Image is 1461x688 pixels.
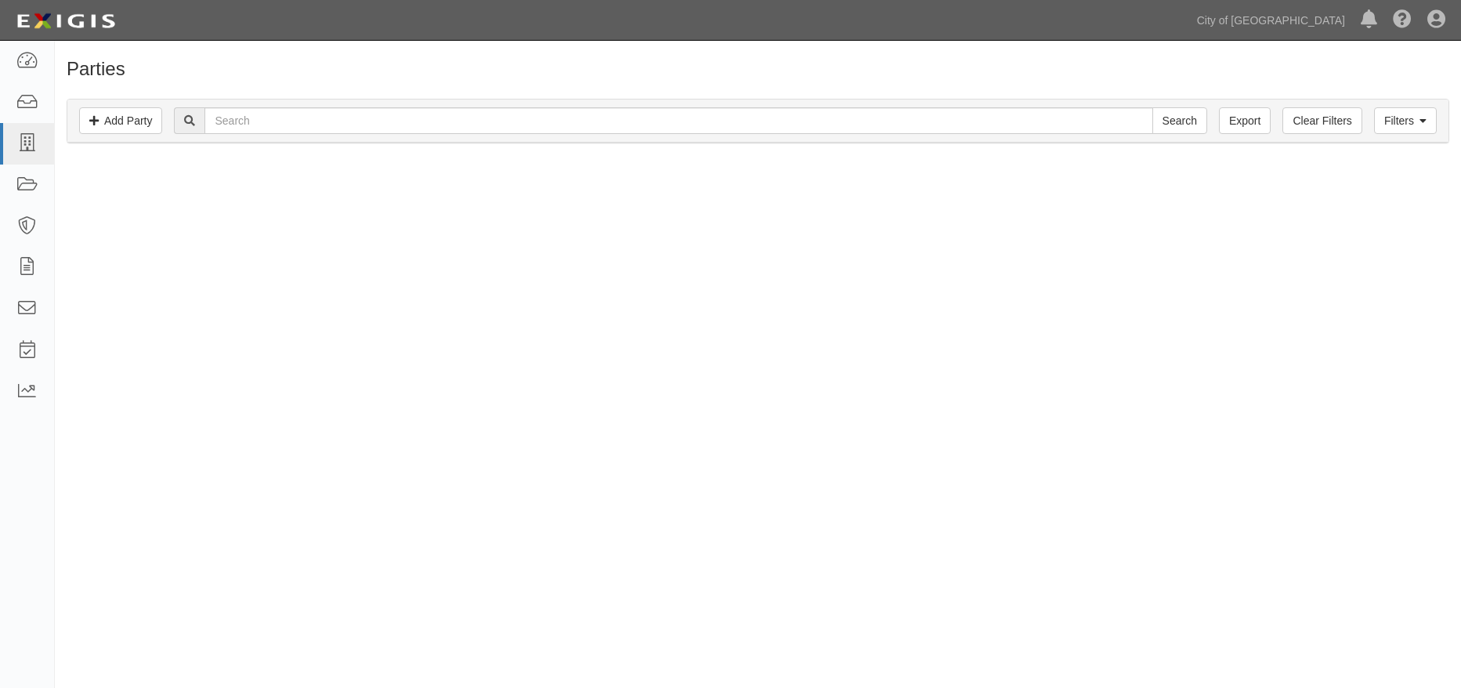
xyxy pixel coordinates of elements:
[1282,107,1362,134] a: Clear Filters
[1219,107,1271,134] a: Export
[1374,107,1437,134] a: Filters
[1189,5,1353,36] a: City of [GEOGRAPHIC_DATA]
[1152,107,1207,134] input: Search
[204,107,1152,134] input: Search
[12,7,120,35] img: logo-5460c22ac91f19d4615b14bd174203de0afe785f0fc80cf4dbbc73dc1793850b.png
[67,59,1449,79] h1: Parties
[1393,11,1412,30] i: Help Center - Complianz
[79,107,162,134] a: Add Party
